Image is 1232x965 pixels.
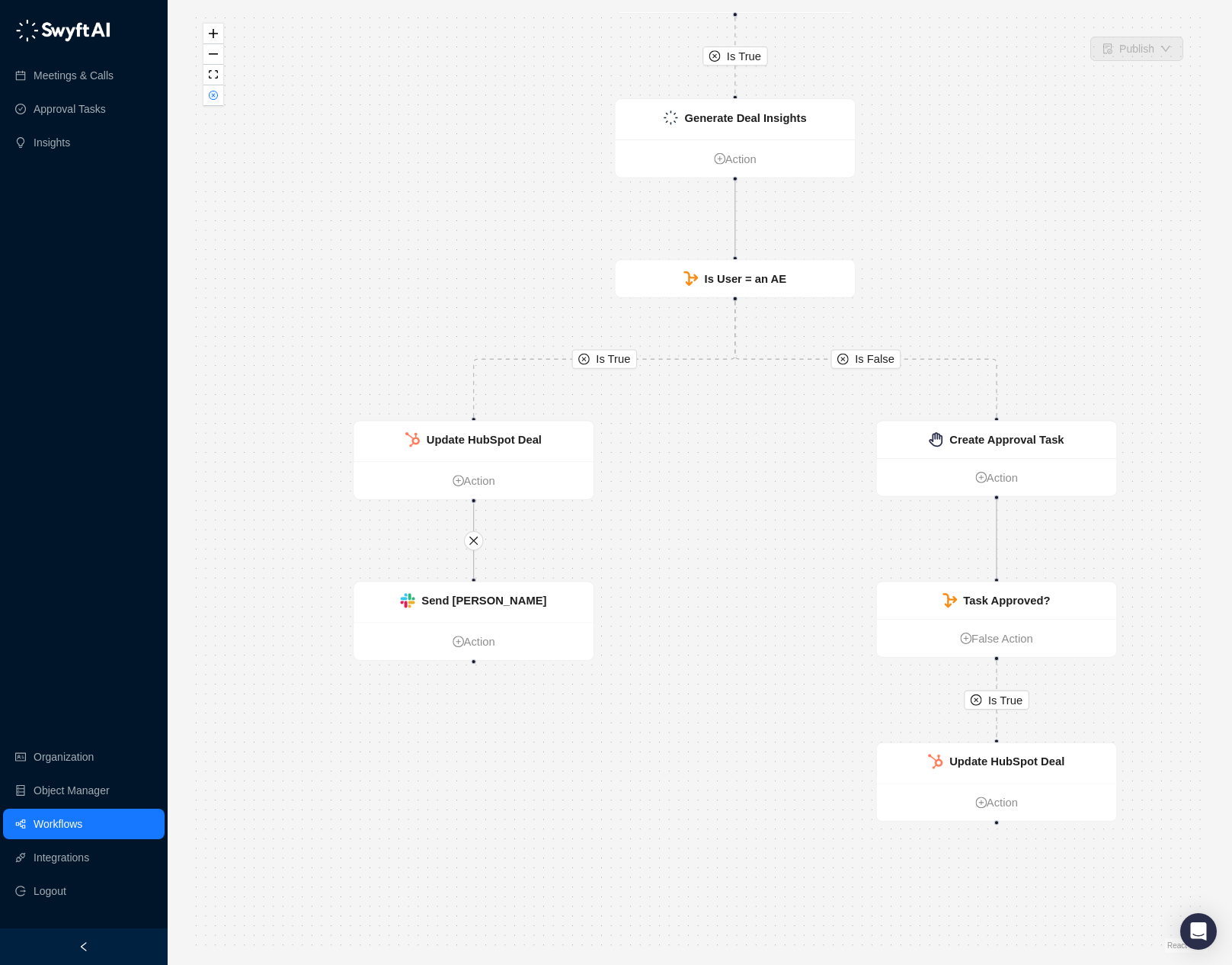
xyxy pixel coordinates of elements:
[837,354,849,365] span: close-circle
[203,65,223,85] button: fit view
[929,754,943,769] img: hubspot-DkpyWjJb.png
[664,111,678,125] img: logo-small-inverted-DW8HDUn_.png
[1180,913,1217,950] div: Open Intercom Messenger
[1167,941,1205,950] a: React Flow attribution
[705,272,786,285] strong: Is User = an AE
[876,742,1118,822] div: Update HubSpot Dealplus-circleAction
[203,24,223,44] button: zoom in
[949,433,1064,446] strong: Create Approval Task
[353,582,594,662] div: Send [PERSON_NAME]plus-circleAction
[614,259,856,298] div: Is User = an AE
[727,47,761,65] span: Is True
[34,127,70,158] a: Insights
[427,433,542,446] strong: Update HubSpot Deal
[960,633,971,644] span: plus-circle
[684,111,806,124] strong: Generate Deal Insights
[421,594,546,607] strong: Send [PERSON_NAME]
[735,301,997,417] g: Edge from 80696600-5a99-013e-1eae-3e6a97a7a056 to 8de29760-5a99-013e-ccc0-6a3a19cb55f8
[578,354,590,365] span: close-circle
[15,886,26,896] span: logout
[453,636,464,647] span: plus-circle
[34,876,66,906] span: Logout
[34,809,82,839] a: Workflows
[15,19,110,42] img: logo-05li4sbe.png
[209,91,218,100] span: close-circle
[203,44,223,65] button: zoom out
[949,755,1064,768] strong: Update HubSpot Deal
[975,472,987,483] span: plus-circle
[453,475,464,486] span: plus-circle
[596,351,630,368] span: Is True
[855,351,894,368] span: Is False
[468,535,479,547] span: close
[877,630,1117,647] a: False Action
[876,420,1118,497] div: Create Approval Taskplus-circleAction
[353,420,594,500] div: Update HubSpot Dealplus-circleAction
[971,694,982,706] span: close-circle
[830,349,901,368] button: Is False
[714,153,725,165] span: plus-circle
[877,469,1117,486] a: Action
[1090,37,1183,61] button: Publish
[614,98,856,178] div: Generate Deal Insightsplus-circleAction
[203,85,223,106] button: close-circle
[876,582,1118,658] div: Task Approved?plus-circleFalse Action
[78,941,89,952] span: left
[877,794,1117,812] a: Action
[34,742,94,772] a: Organization
[405,432,420,447] img: hubspot-DkpyWjJb.png
[34,842,89,873] a: Integrations
[702,46,767,66] button: Is True
[401,593,415,608] img: slack-Cn3INd-T.png
[964,691,1029,710] button: Is True
[975,797,987,809] span: plus-circle
[572,349,637,368] button: Is True
[988,691,1022,709] span: Is True
[709,50,721,62] span: close-circle
[616,150,856,168] a: Action
[354,633,594,650] a: Action
[34,94,106,124] a: Approval Tasks
[963,594,1050,607] strong: Task Approved?
[34,775,110,806] a: Object Manager
[354,472,594,489] a: Action
[34,60,114,91] a: Meetings & Calls
[474,301,735,417] g: Edge from 80696600-5a99-013e-1eae-3e6a97a7a056 to 006b1cf0-5a99-013e-1e81-3e6a97a7a056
